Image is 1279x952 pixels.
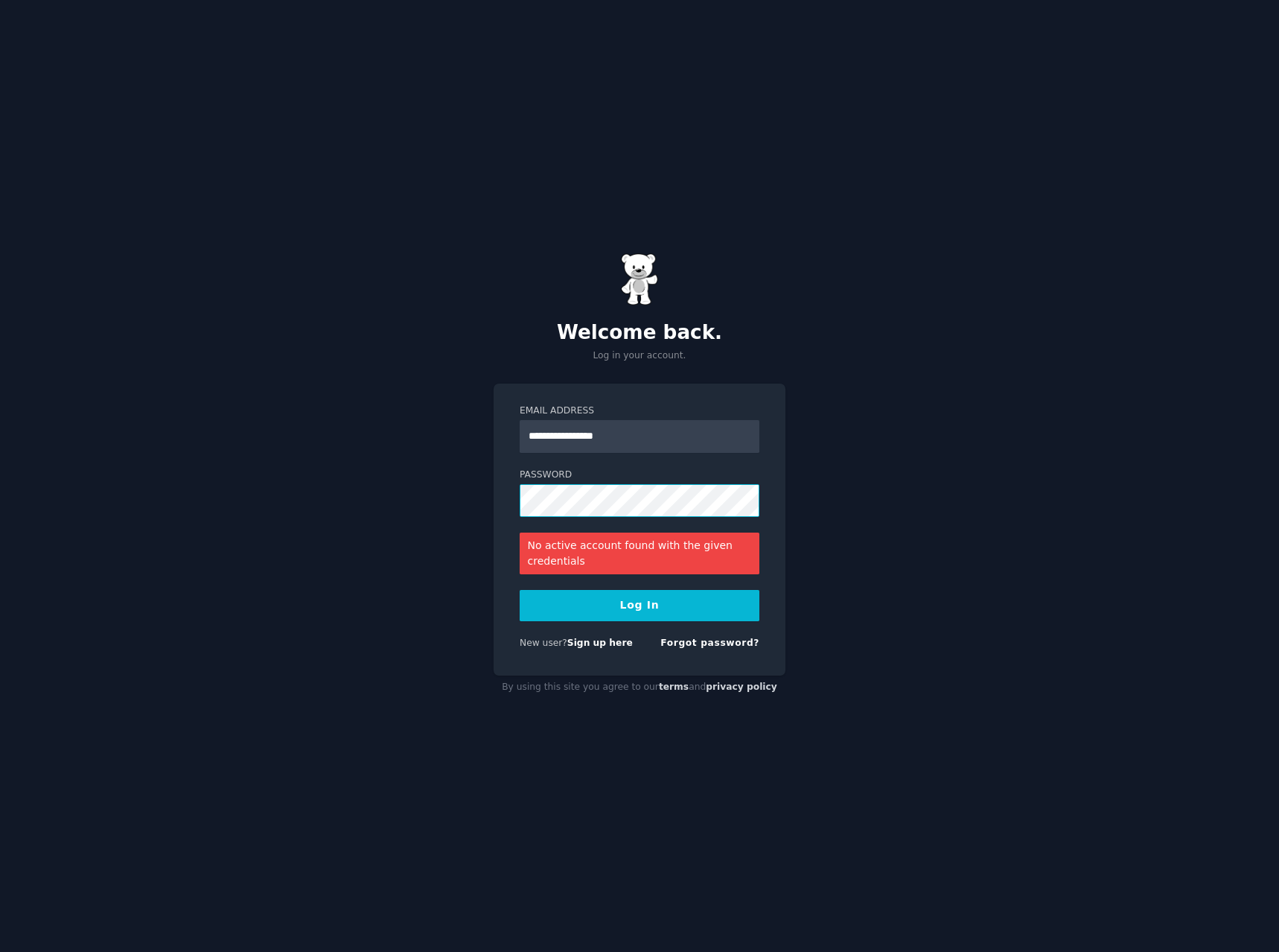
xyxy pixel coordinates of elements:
div: By using this site you agree to our and [494,676,785,699]
a: Forgot password? [660,638,759,648]
a: privacy policy [706,682,777,692]
button: Log In [520,590,759,621]
span: New user? [520,638,567,648]
label: Email Address [520,404,759,418]
p: Log in your account. [494,349,785,363]
h2: Welcome back. [494,321,785,345]
a: terms [659,682,689,692]
a: Sign up here [567,638,633,648]
img: Gummy Bear [621,253,658,305]
label: Password [520,469,759,482]
div: No active account found with the given credentials [520,533,759,574]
